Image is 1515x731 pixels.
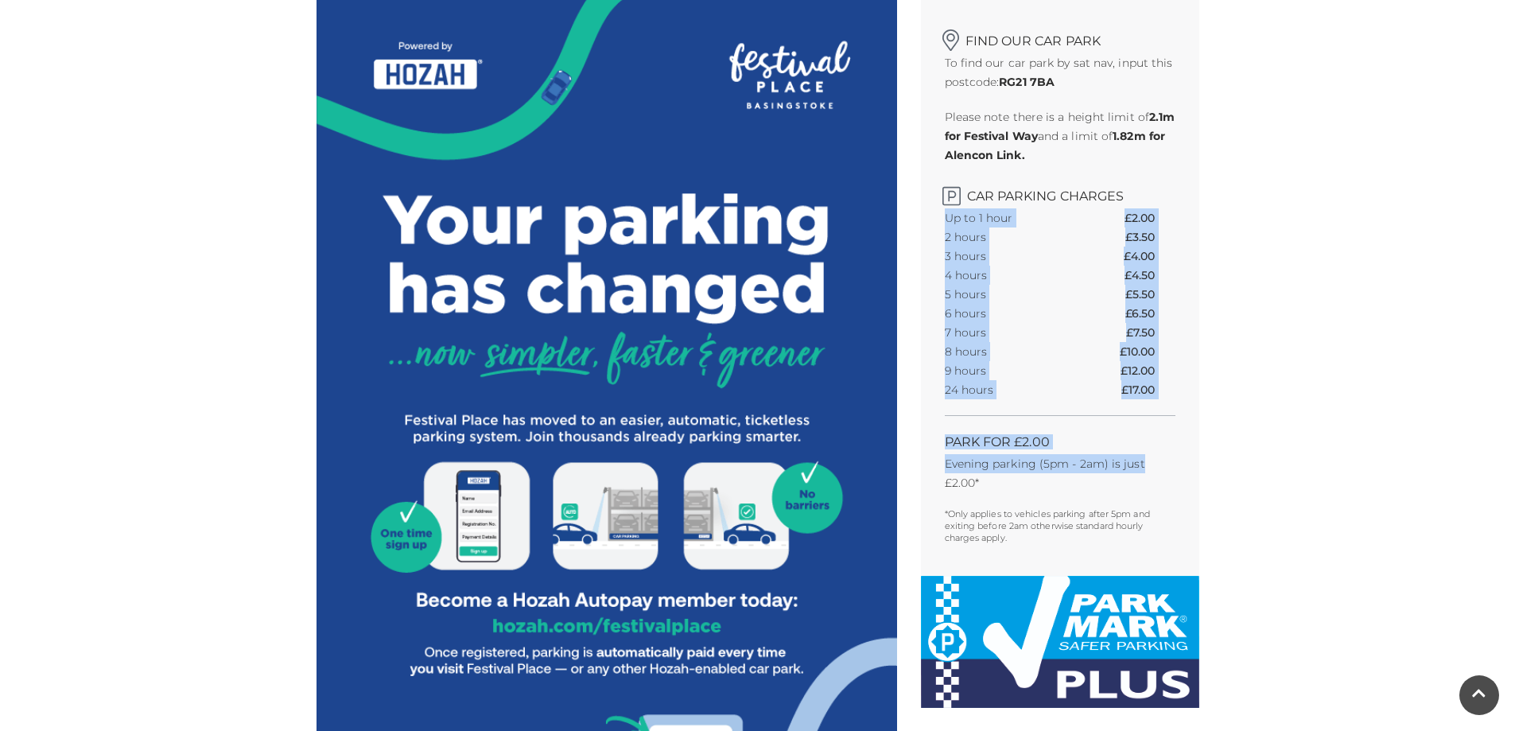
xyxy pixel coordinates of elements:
[945,285,1072,304] th: 5 hours
[945,24,1175,49] h2: Find our car park
[945,342,1072,361] th: 8 hours
[1120,342,1175,361] th: £10.00
[945,304,1072,323] th: 6 hours
[945,380,1072,399] th: 24 hours
[945,323,1072,342] th: 7 hours
[945,227,1072,247] th: 2 hours
[945,454,1175,492] p: Evening parking (5pm - 2am) is just £2.00*
[945,434,1175,449] h2: PARK FOR £2.00
[945,361,1072,380] th: 9 hours
[945,508,1175,544] p: *Only applies to vehicles parking after 5pm and exiting before 2am otherwise standard hourly char...
[1121,380,1175,399] th: £17.00
[1125,227,1175,247] th: £3.50
[945,53,1175,91] p: To find our car park by sat nav, input this postcode:
[945,107,1175,165] p: Please note there is a height limit of and a limit of
[1125,285,1175,304] th: £5.50
[1125,208,1175,227] th: £2.00
[945,247,1072,266] th: 3 hours
[999,75,1055,89] strong: RG21 7BA
[945,181,1175,204] h2: Car Parking Charges
[945,266,1072,285] th: 4 hours
[921,576,1199,708] img: Park-Mark-Plus-LG.jpeg
[1121,361,1175,380] th: £12.00
[1126,323,1175,342] th: £7.50
[1125,266,1175,285] th: £4.50
[1125,304,1175,323] th: £6.50
[945,208,1072,227] th: Up to 1 hour
[1124,247,1175,266] th: £4.00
